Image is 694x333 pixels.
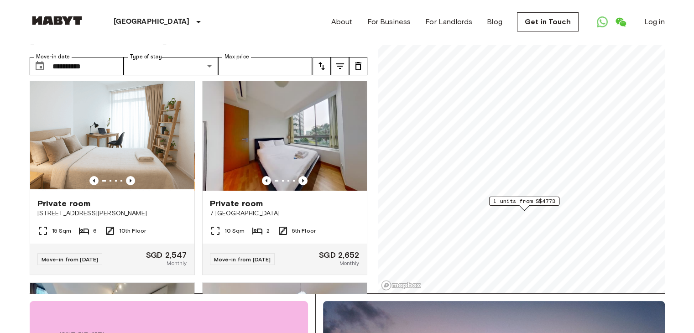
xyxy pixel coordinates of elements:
span: SGD 2,547 [146,251,187,259]
p: [GEOGRAPHIC_DATA] [114,16,190,27]
img: Habyt [30,16,84,25]
img: Marketing picture of unit SG-01-033-001-02 [203,81,367,191]
a: Open WeChat [611,13,630,31]
button: Previous image [298,176,308,185]
label: Max price [224,53,249,61]
span: 7 [GEOGRAPHIC_DATA] [210,209,360,218]
span: 2 [266,227,270,235]
span: Move-in from [DATE] [214,256,271,263]
a: Get in Touch [517,12,579,31]
span: Private room [37,198,91,209]
a: Open WhatsApp [593,13,611,31]
span: 6 [93,227,97,235]
label: Move-in date [36,53,70,61]
span: 1 units from S$4773 [493,197,555,205]
span: SGD 2,652 [319,251,359,259]
a: Marketing picture of unit SG-01-033-001-02Previous imagePrevious imagePrivate room7 [GEOGRAPHIC_D... [202,81,367,275]
button: Previous image [262,176,271,185]
button: Previous image [89,176,99,185]
button: Choose date, selected date is 1 Jan 2026 [31,57,49,75]
span: 10th Floor [119,227,146,235]
span: Move-in from [DATE] [42,256,99,263]
span: Monthly [167,259,187,267]
span: 10 Sqm [224,227,245,235]
a: Marketing picture of unit SG-01-104-001-002Previous imagePrevious imagePrivate room[STREET_ADDRES... [30,81,195,275]
span: Private room [210,198,263,209]
a: For Landlords [425,16,472,27]
span: [STREET_ADDRESS][PERSON_NAME] [37,209,187,218]
a: Log in [644,16,665,27]
a: About [331,16,353,27]
span: 15 Sqm [52,227,72,235]
label: Type of stay [130,53,162,61]
img: Marketing picture of unit SG-01-104-001-002 [30,81,194,191]
span: 5th Floor [292,227,316,235]
a: Mapbox logo [381,280,421,291]
a: Blog [487,16,502,27]
button: tune [313,57,331,75]
div: Map marker [489,197,559,211]
a: For Business [367,16,411,27]
canvas: Map [378,4,665,293]
span: Monthly [339,259,359,267]
button: Previous image [126,176,135,185]
button: tune [349,57,367,75]
button: tune [331,57,349,75]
